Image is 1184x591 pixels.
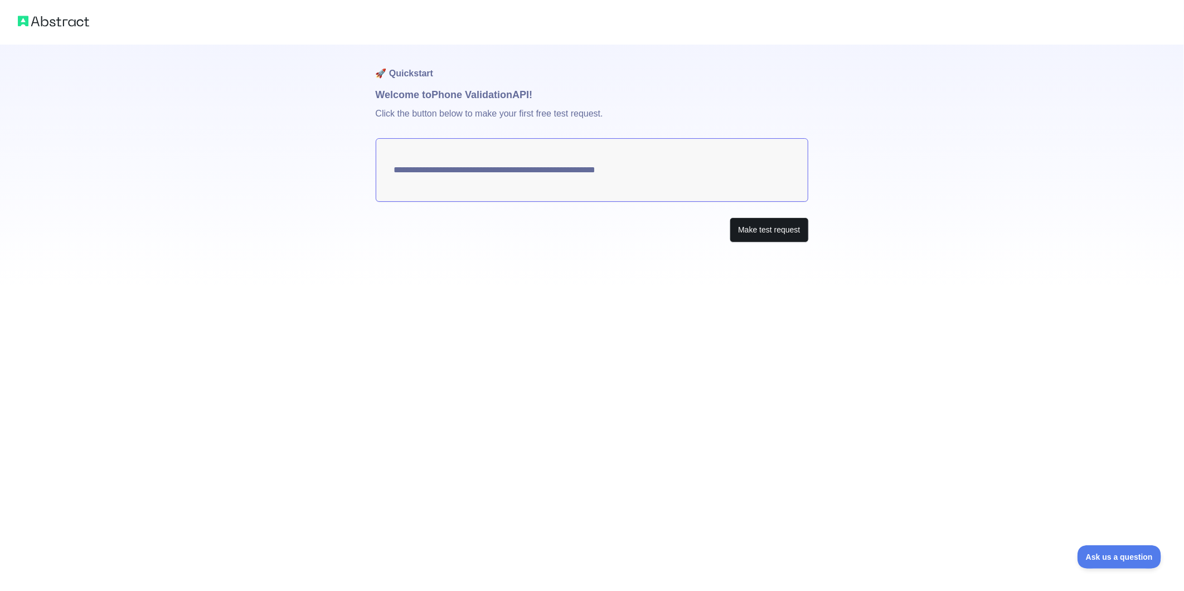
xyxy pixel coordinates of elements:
[1078,545,1162,569] iframe: Toggle Customer Support
[376,45,809,87] h1: 🚀 Quickstart
[18,13,89,29] img: Abstract logo
[730,217,808,243] button: Make test request
[376,103,809,138] p: Click the button below to make your first free test request.
[376,87,809,103] h1: Welcome to Phone Validation API!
